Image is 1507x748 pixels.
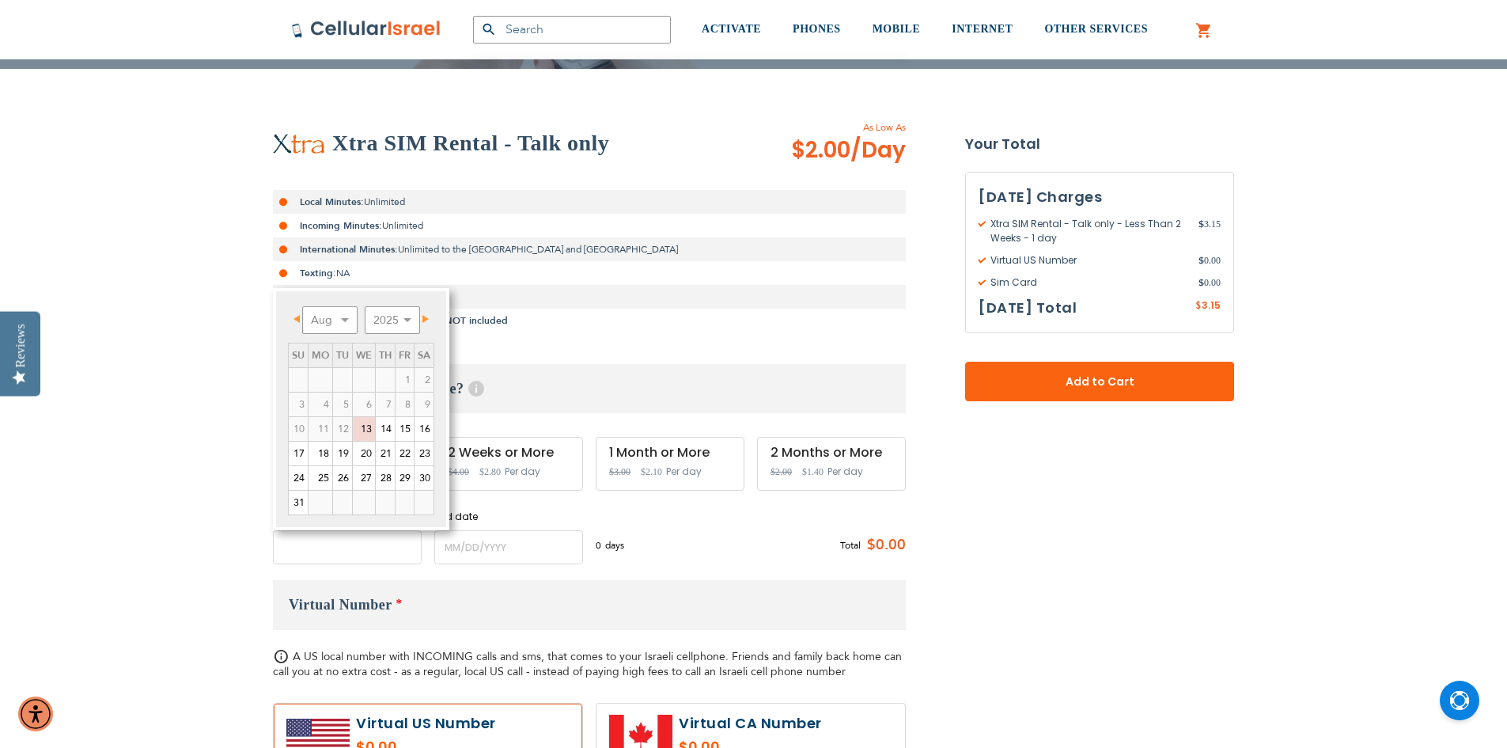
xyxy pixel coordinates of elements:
[333,417,352,441] span: 12
[289,442,308,465] a: 17
[771,466,792,477] span: $2.00
[273,649,902,679] span: A US local number with INCOMING calls and sms, that comes to your Israeli cellphone. Friends and ...
[336,348,349,363] span: Tuesday
[333,442,352,465] a: 19
[641,466,662,477] span: $2.10
[396,393,414,416] span: 8
[309,442,332,465] a: 18
[468,381,484,397] span: Help
[332,127,609,159] h2: Xtra SIM Rental - Talk only
[396,368,414,392] span: 1
[1198,253,1221,268] span: 0.00
[596,538,605,552] span: 0
[840,538,861,552] span: Total
[748,120,906,135] span: As Low As
[273,237,906,261] li: Unlimited to the [GEOGRAPHIC_DATA] and [GEOGRAPHIC_DATA]
[979,253,1198,268] span: Virtual US Number
[300,267,336,279] strong: Texting:
[399,348,411,363] span: Friday
[979,217,1198,245] span: Xtra SIM Rental - Talk only - Less Than 2 Weeks - 1 day
[273,530,422,564] input: MM/DD/YYYY
[376,466,395,490] a: 28
[1202,298,1221,312] span: 3.15
[415,417,434,441] a: 16
[309,417,332,441] span: 11
[793,23,841,35] span: PHONES
[289,466,308,490] a: 24
[289,597,392,613] span: Virtual Number
[273,285,906,309] li: NA
[802,466,824,477] span: $1.40
[292,348,305,363] span: Sunday
[850,135,906,166] span: /Day
[376,442,395,465] a: 21
[666,465,702,479] span: Per day
[418,348,430,363] span: Saturday
[289,491,308,514] a: 31
[979,275,1198,290] span: Sim Card
[861,533,906,557] span: $0.00
[379,348,392,363] span: Thursday
[1017,374,1182,390] span: Add to Cart
[289,417,308,441] span: 10
[290,309,309,328] a: Prev
[396,442,414,465] a: 22
[479,466,501,477] span: $2.80
[300,243,398,256] strong: International Minutes:
[353,466,375,490] a: 27
[273,261,906,285] li: NA
[333,393,352,416] span: 5
[1198,275,1204,290] span: $
[979,296,1077,320] h3: [DATE] Total
[434,530,583,564] input: MM/DD/YYYY
[273,364,906,413] h3: When do you need service?
[353,442,375,465] a: 20
[273,214,906,237] li: Unlimited
[300,196,364,208] strong: Local Minutes:
[300,219,382,232] strong: Incoming Minutes:
[827,465,863,479] span: Per day
[1195,299,1202,313] span: $
[413,309,433,328] a: Next
[448,446,570,460] div: 2 Weeks or More
[293,315,300,323] span: Prev
[1044,23,1148,35] span: OTHER SERVICES
[965,132,1234,156] strong: Your Total
[396,417,414,441] a: 15
[309,393,332,416] span: 4
[415,466,434,490] a: 30
[18,697,53,731] div: Accessibility Menu
[434,510,583,524] label: End date
[376,393,395,416] span: 7
[376,417,395,441] a: 14
[952,23,1013,35] span: INTERNET
[609,466,630,477] span: $3.00
[312,348,329,363] span: Monday
[605,538,624,552] span: days
[302,306,358,334] select: Select month
[1198,275,1221,290] span: 0.00
[979,185,1221,209] h3: [DATE] Charges
[1198,217,1221,245] span: 3.15
[353,417,375,441] a: 13
[353,393,375,416] span: 6
[965,362,1234,401] button: Add to Cart
[422,315,429,323] span: Next
[1198,253,1204,268] span: $
[873,23,921,35] span: MOBILE
[396,466,414,490] a: 29
[333,466,352,490] a: 26
[273,134,324,153] img: Xtra SIM Rental - Talk only
[365,306,420,334] select: Select year
[309,466,332,490] a: 25
[415,442,434,465] a: 23
[609,446,731,460] div: 1 Month or More
[415,368,434,392] span: 2
[415,393,434,416] span: 9
[289,393,308,416] span: 3
[1198,217,1204,231] span: $
[448,466,469,477] span: $4.00
[791,135,906,166] span: $2.00
[473,16,671,44] input: Search
[13,324,28,367] div: Reviews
